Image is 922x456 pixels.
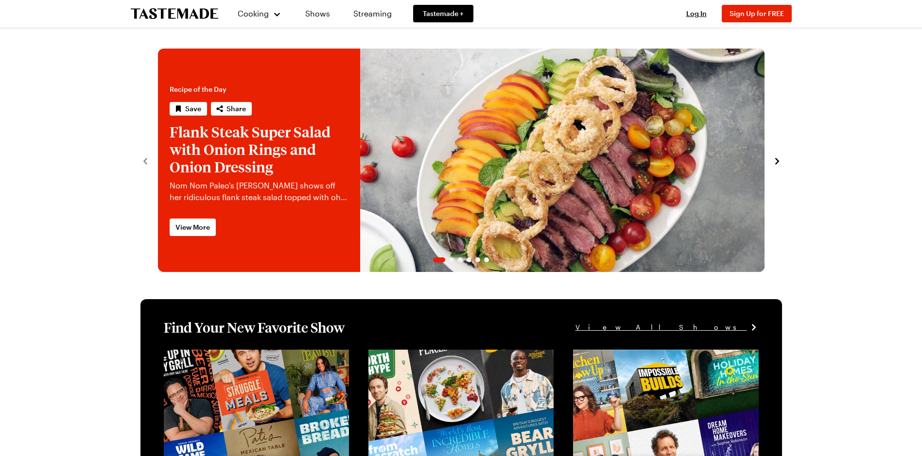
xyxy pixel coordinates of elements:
a: View full content for [object Object] [573,351,706,360]
span: Go to slide 5 [475,257,480,262]
a: View More [170,219,216,236]
div: 1 / 6 [158,49,765,272]
span: Share [226,104,246,114]
h1: Find Your New Favorite Show [164,319,345,336]
span: View More [175,222,210,232]
span: Cooking [238,9,269,18]
a: View full content for [object Object] [368,351,501,360]
button: Share [211,102,252,116]
span: Go to slide 4 [467,257,471,262]
a: Tastemade + [413,5,473,22]
span: Go to slide 1 [433,257,445,262]
span: Save [185,104,201,114]
button: navigate to previous item [140,154,150,166]
button: navigate to next item [772,154,782,166]
a: View full content for [object Object] [164,351,296,360]
span: View All Shows [575,322,747,333]
span: Go to slide 3 [458,257,463,262]
span: Tastemade + [423,9,464,18]
a: To Tastemade Home Page [131,8,218,19]
span: Go to slide 2 [449,257,454,262]
span: Sign Up for FREE [730,9,784,17]
button: Log In [677,9,716,18]
button: Cooking [238,2,282,25]
span: Go to slide 6 [484,257,489,262]
button: Save recipe [170,102,207,116]
span: Log In [686,9,707,17]
a: View All Shows [575,322,759,333]
button: Sign Up for FREE [722,5,792,22]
